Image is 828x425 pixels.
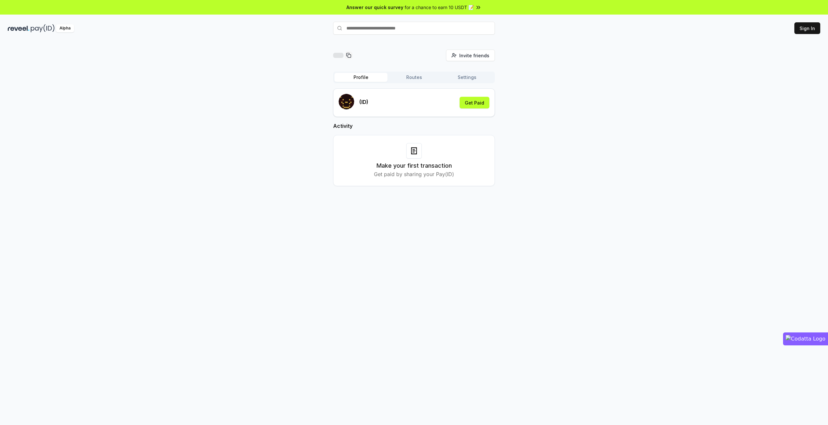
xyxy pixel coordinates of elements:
button: Profile [334,73,387,82]
p: (ID) [359,98,368,106]
img: reveel_dark [8,24,29,32]
span: for a chance to earn 10 USDT 📝 [405,4,474,11]
button: Invite friends [446,50,495,61]
button: Sign In [794,22,820,34]
button: Settings [441,73,494,82]
button: Get Paid [460,97,489,108]
h2: Activity [333,122,495,130]
div: Alpha [56,24,74,32]
button: Routes [387,73,441,82]
h3: Make your first transaction [376,161,452,170]
img: pay_id [31,24,55,32]
span: Answer our quick survey [346,4,403,11]
p: Get paid by sharing your Pay(ID) [374,170,454,178]
span: Invite friends [459,52,489,59]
